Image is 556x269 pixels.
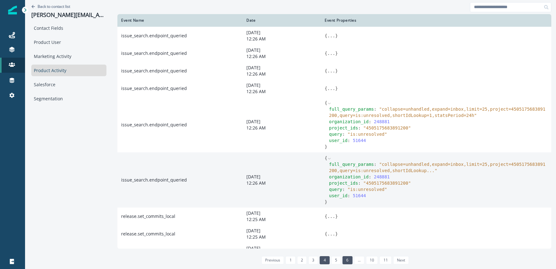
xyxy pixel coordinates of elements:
[325,156,327,161] span: {
[329,186,548,193] div: :
[329,181,358,186] span: project_ids
[31,4,70,9] button: Go back
[374,119,390,124] span: 248881
[329,131,548,137] div: :
[31,79,106,90] div: Salesforce
[31,12,106,18] p: [PERSON_NAME][EMAIL_ADDRESS][PERSON_NAME][DOMAIN_NAME]
[329,137,548,144] div: :
[327,68,335,74] button: ...
[329,107,545,118] span: " collapse=unhandled,expand=inbox,limit=25,project=4505175683891200,query=is:unresolved,shortIdLo...
[335,51,338,56] span: }
[329,193,548,199] div: :
[331,256,341,264] a: Page 5
[325,18,548,23] div: Event Properties
[327,50,335,56] button: ...
[329,161,548,174] div: :
[325,199,327,204] span: }
[117,225,243,243] td: release.set_commits_local
[329,138,347,143] span: user_id
[246,36,317,42] p: 12:26 AM
[117,243,243,260] td: release.get_previous_commits
[260,256,409,264] ul: Pagination
[121,18,239,23] div: Event Name
[261,256,284,264] a: Previous page
[325,68,327,73] span: {
[246,18,317,23] div: Date
[329,180,548,186] div: :
[117,152,243,208] td: issue_search.endpoint_queried
[374,174,390,179] span: 248881
[329,125,548,131] div: :
[246,82,317,88] p: [DATE]
[246,216,317,223] p: 12:25 AM
[297,256,307,264] a: Page 2
[246,88,317,95] p: 12:26 AM
[335,33,338,38] span: }
[246,119,317,125] p: [DATE]
[117,97,243,152] td: issue_search.endpoint_queried
[327,33,335,39] button: ...
[117,27,243,45] td: issue_search.endpoint_queried
[8,6,17,14] img: Inflection
[31,50,106,62] div: Marketing Activity
[246,234,317,240] p: 12:25 AM
[335,86,338,91] span: }
[329,174,368,179] span: organization_id
[246,53,317,60] p: 12:26 AM
[329,174,548,180] div: :
[354,256,364,264] a: Jump forward
[329,119,368,124] span: organization_id
[329,107,374,112] span: full_query_params
[246,47,317,53] p: [DATE]
[329,132,342,137] span: query
[308,256,318,264] a: Page 3
[393,256,409,264] a: Next page
[335,68,338,73] span: }
[366,256,378,264] a: Page 10
[31,22,106,34] div: Contact Fields
[363,125,411,130] span: " 4505175683891200 "
[335,214,338,219] span: }
[329,187,342,192] span: query
[31,65,106,76] div: Product Activity
[347,132,387,137] span: " is:unresolved "
[117,80,243,97] td: issue_search.endpoint_queried
[246,125,317,131] p: 12:26 AM
[246,210,317,216] p: [DATE]
[327,85,335,92] button: ...
[327,213,335,219] button: ...
[31,36,106,48] div: Product User
[117,62,243,80] td: issue_search.endpoint_queried
[329,193,347,198] span: user_id
[329,125,358,130] span: project_ids
[325,100,327,105] span: {
[329,162,374,167] span: full_query_params
[325,144,327,149] span: }
[246,71,317,77] p: 12:26 AM
[325,33,327,38] span: {
[353,138,366,143] span: 51644
[329,119,548,125] div: :
[246,174,317,180] p: [DATE]
[329,106,548,119] div: :
[379,256,391,264] a: Page 11
[246,29,317,36] p: [DATE]
[325,51,327,56] span: {
[335,231,338,236] span: }
[325,86,327,91] span: {
[325,214,327,219] span: {
[246,245,317,251] p: [DATE]
[117,208,243,225] td: release.set_commits_local
[329,162,545,173] span: " collapse=unhandled,expand=inbox,limit=25,project=4505175683891200,query=is:unresolved,shortIdLo...
[286,256,295,264] a: Page 1
[363,181,411,186] span: " 4505175683891200 "
[342,256,352,264] a: Page 6
[117,45,243,62] td: issue_search.endpoint_queried
[246,228,317,234] p: [DATE]
[327,248,335,255] button: ...
[325,231,327,236] span: {
[246,180,317,186] p: 12:26 AM
[31,93,106,104] div: Segmentation
[246,65,317,71] p: [DATE]
[347,187,387,192] span: " is:unresolved "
